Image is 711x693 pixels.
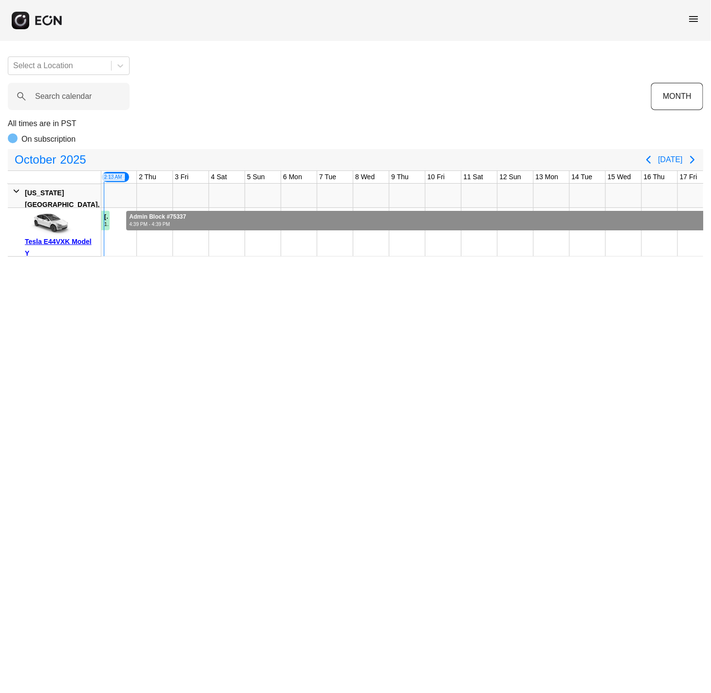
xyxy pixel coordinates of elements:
div: 15 Wed [606,171,633,183]
div: 7 Tue [317,171,338,183]
div: 2 Thu [137,171,158,183]
p: All times are in PST [8,118,703,130]
div: 8 Wed [353,171,377,183]
button: MONTH [651,83,703,110]
button: Next page [683,150,702,169]
div: 5 Sun [245,171,267,183]
p: On subscription [21,133,76,145]
div: 4:39 PM - 4:39 PM [129,221,186,228]
div: [US_STATE][GEOGRAPHIC_DATA], [GEOGRAPHIC_DATA] [25,187,99,222]
span: 2025 [58,150,88,169]
div: 6 Mon [281,171,304,183]
div: Tesla E44VXK Model Y [25,236,97,259]
div: 3 Fri [173,171,191,183]
div: 9 Thu [389,171,411,183]
span: October [13,150,58,169]
div: 13 Mon [534,171,560,183]
div: 4 Sat [209,171,229,183]
div: 16 Thu [642,171,667,183]
div: 1 Wed [101,171,130,183]
div: 12 Sun [498,171,523,183]
div: 10 Fri [425,171,447,183]
button: October2025 [9,150,92,169]
div: 10:00 AM - 6:00 AM [104,221,109,228]
div: [PERSON_NAME] #75285 [104,213,109,221]
img: car [25,211,74,236]
span: menu [688,13,699,25]
button: [DATE] [658,151,683,169]
label: Search calendar [35,91,92,102]
div: 17 Fri [678,171,699,183]
button: Previous page [639,150,658,169]
div: Rented for 7 days by Jasmin jones Current status is rental [101,208,110,230]
div: Admin Block #75337 [129,213,186,221]
div: 14 Tue [570,171,595,183]
div: 11 Sat [461,171,485,183]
